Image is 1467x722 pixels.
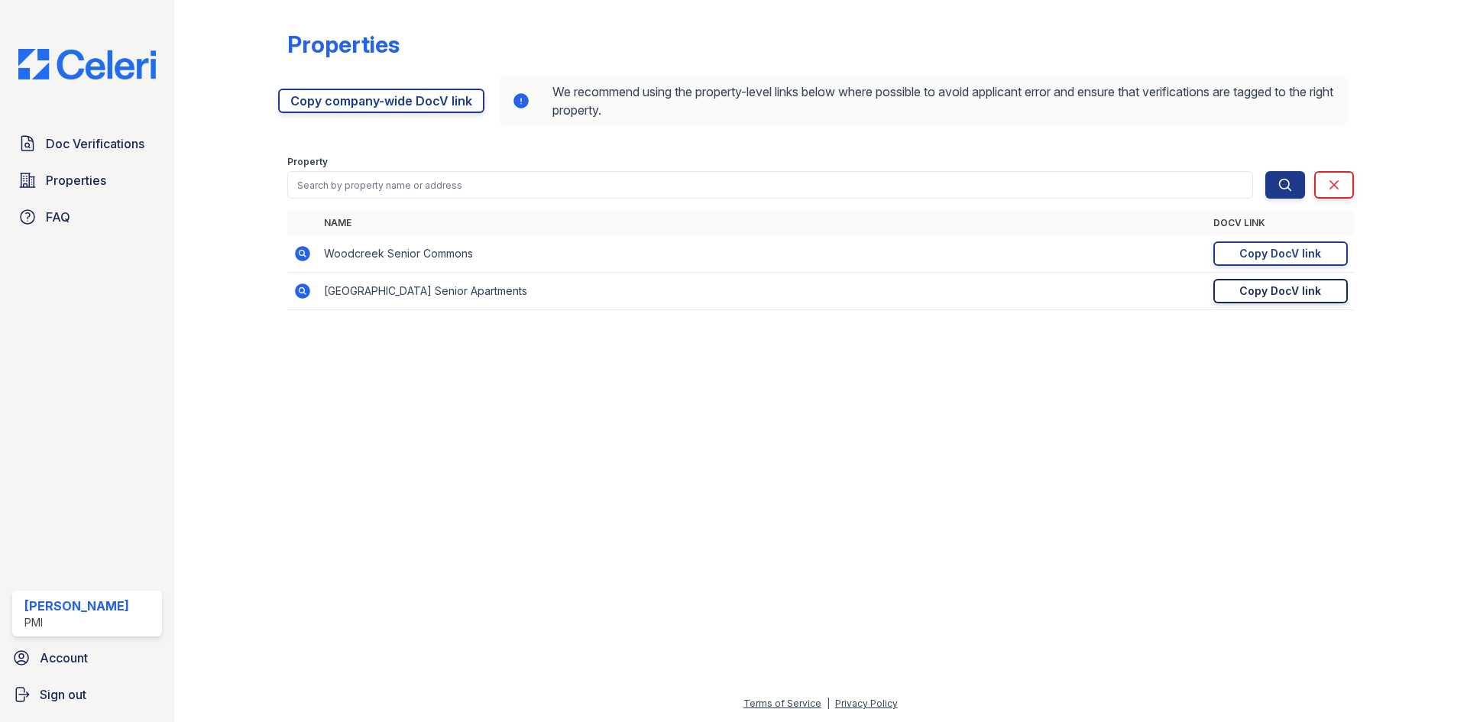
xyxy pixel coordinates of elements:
[46,134,144,153] span: Doc Verifications
[24,615,129,630] div: PMI
[1213,241,1348,266] a: Copy DocV link
[24,597,129,615] div: [PERSON_NAME]
[12,165,162,196] a: Properties
[40,685,86,704] span: Sign out
[835,698,898,709] a: Privacy Policy
[6,679,168,710] a: Sign out
[287,31,400,58] div: Properties
[318,211,1207,235] th: Name
[6,643,168,673] a: Account
[12,128,162,159] a: Doc Verifications
[46,171,106,189] span: Properties
[12,202,162,232] a: FAQ
[1213,279,1348,303] a: Copy DocV link
[1239,283,1321,299] div: Copy DocV link
[1239,246,1321,261] div: Copy DocV link
[278,89,484,113] a: Copy company-wide DocV link
[743,698,821,709] a: Terms of Service
[40,649,88,667] span: Account
[318,273,1207,310] td: [GEOGRAPHIC_DATA] Senior Apartments
[500,76,1348,125] div: We recommend using the property-level links below where possible to avoid applicant error and ens...
[46,208,70,226] span: FAQ
[287,171,1253,199] input: Search by property name or address
[827,698,830,709] div: |
[6,49,168,79] img: CE_Logo_Blue-a8612792a0a2168367f1c8372b55b34899dd931a85d93a1a3d3e32e68fde9ad4.png
[318,235,1207,273] td: Woodcreek Senior Commons
[1207,211,1354,235] th: DocV Link
[287,156,328,168] label: Property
